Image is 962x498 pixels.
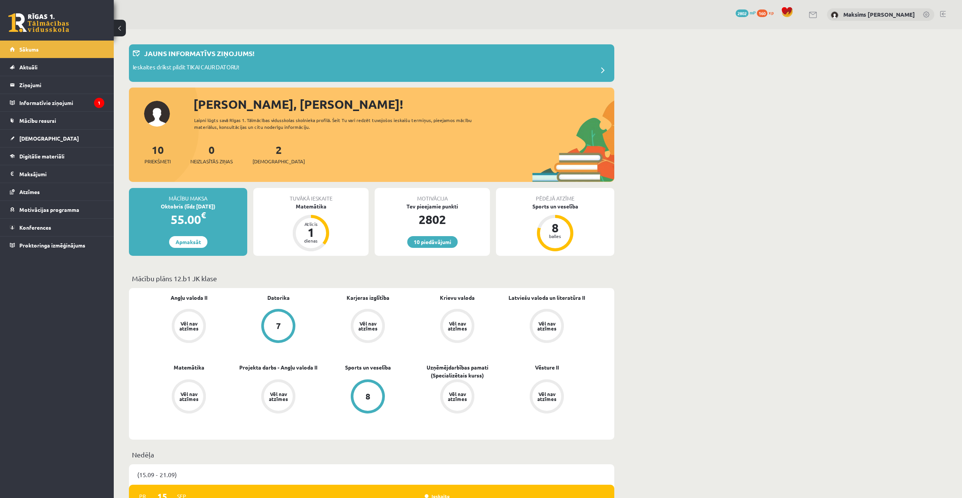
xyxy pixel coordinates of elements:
div: 8 [544,222,567,234]
legend: Maksājumi [19,165,104,183]
div: Tev pieejamie punkti [375,202,490,210]
a: Vēsture II [535,363,559,371]
div: Vēl nav atzīmes [178,392,199,401]
a: Vēl nav atzīmes [502,309,592,345]
a: Datorika [267,294,290,302]
a: 0Neizlasītās ziņas [190,143,233,165]
span: xp [769,9,774,16]
span: Proktoringa izmēģinājums [19,242,85,249]
div: 7 [276,322,281,330]
div: Vēl nav atzīmes [536,392,557,401]
a: Angļu valoda II [171,294,207,302]
p: Ieskaites drīkst pildīt TIKAI CAUR DATORU! [133,63,239,74]
a: Proktoringa izmēģinājums [10,236,104,254]
a: Vēl nav atzīmes [413,379,502,415]
a: 160 xp [757,9,777,16]
a: Vēl nav atzīmes [144,379,234,415]
a: Projekta darbs - Angļu valoda II [239,363,317,371]
a: Sports un veselība [345,363,391,371]
div: Atlicis [300,222,322,226]
div: 2802 [375,210,490,229]
span: mP [750,9,756,16]
div: Laipni lūgts savā Rīgas 1. Tālmācības vidusskolas skolnieka profilā. Šeit Tu vari redzēt tuvojošo... [194,117,485,130]
div: Sports un veselība [496,202,614,210]
span: Sākums [19,46,39,53]
div: (15.09 - 21.09) [129,464,614,485]
a: Atzīmes [10,183,104,200]
div: 55.00 [129,210,247,229]
a: Vēl nav atzīmes [144,309,234,345]
div: Mācību maksa [129,188,247,202]
a: Ziņojumi [10,76,104,94]
a: Maksims [PERSON_NAME] [843,11,915,18]
a: 10Priekšmeti [144,143,171,165]
div: Pēdējā atzīme [496,188,614,202]
div: Vēl nav atzīmes [447,321,468,331]
a: [DEMOGRAPHIC_DATA] [10,130,104,147]
div: Matemātika [253,202,369,210]
a: Sākums [10,41,104,58]
div: 8 [366,392,370,401]
a: Mācību resursi [10,112,104,129]
span: [DEMOGRAPHIC_DATA] [19,135,79,142]
div: Vēl nav atzīmes [357,321,378,331]
span: Digitālie materiāli [19,153,64,160]
span: Motivācijas programma [19,206,79,213]
a: Matemātika Atlicis 1 dienas [253,202,369,252]
span: 160 [757,9,767,17]
a: Apmaksāt [169,236,207,248]
a: 10 piedāvājumi [407,236,458,248]
a: 2802 mP [736,9,756,16]
a: Sports un veselība 8 balles [496,202,614,252]
legend: Ziņojumi [19,76,104,94]
p: Jauns informatīvs ziņojums! [144,48,254,58]
p: Mācību plāns 12.b1 JK klase [132,273,611,283]
span: Atzīmes [19,188,40,195]
div: Vēl nav atzīmes [536,321,557,331]
span: Aktuāli [19,64,38,70]
a: Jauns informatīvs ziņojums! Ieskaites drīkst pildīt TIKAI CAUR DATORU! [133,48,610,78]
a: Vēl nav atzīmes [234,379,323,415]
a: Informatīvie ziņojumi1 [10,94,104,111]
a: Uzņēmējdarbības pamati (Specializētais kurss) [413,363,502,379]
div: [PERSON_NAME], [PERSON_NAME]! [193,95,614,113]
a: Motivācijas programma [10,201,104,218]
div: dienas [300,238,322,243]
p: Nedēļa [132,449,611,460]
a: Latviešu valoda un literatūra II [508,294,585,302]
div: Vēl nav atzīmes [447,392,468,401]
a: Karjeras izglītība [347,294,389,302]
a: Vēl nav atzīmes [502,379,592,415]
a: Matemātika [174,363,204,371]
a: Aktuāli [10,58,104,76]
span: Konferences [19,224,51,231]
div: balles [544,234,567,238]
div: Vēl nav atzīmes [268,392,289,401]
a: Konferences [10,219,104,236]
div: Motivācija [375,188,490,202]
legend: Informatīvie ziņojumi [19,94,104,111]
span: Priekšmeti [144,158,171,165]
span: Neizlasītās ziņas [190,158,233,165]
a: Vēl nav atzīmes [413,309,502,345]
a: Rīgas 1. Tālmācības vidusskola [8,13,69,32]
span: 2802 [736,9,749,17]
i: 1 [94,98,104,108]
span: € [201,210,206,221]
div: Vēl nav atzīmes [178,321,199,331]
div: 1 [300,226,322,238]
span: Mācību resursi [19,117,56,124]
span: [DEMOGRAPHIC_DATA] [253,158,305,165]
a: Maksājumi [10,165,104,183]
a: Digitālie materiāli [10,147,104,165]
a: Vēl nav atzīmes [323,309,413,345]
a: Krievu valoda [440,294,475,302]
a: 8 [323,379,413,415]
div: Tuvākā ieskaite [253,188,369,202]
img: Maksims Mihails Blizņuks [831,11,838,19]
a: 7 [234,309,323,345]
a: 2[DEMOGRAPHIC_DATA] [253,143,305,165]
div: Oktobris (līdz [DATE]) [129,202,247,210]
